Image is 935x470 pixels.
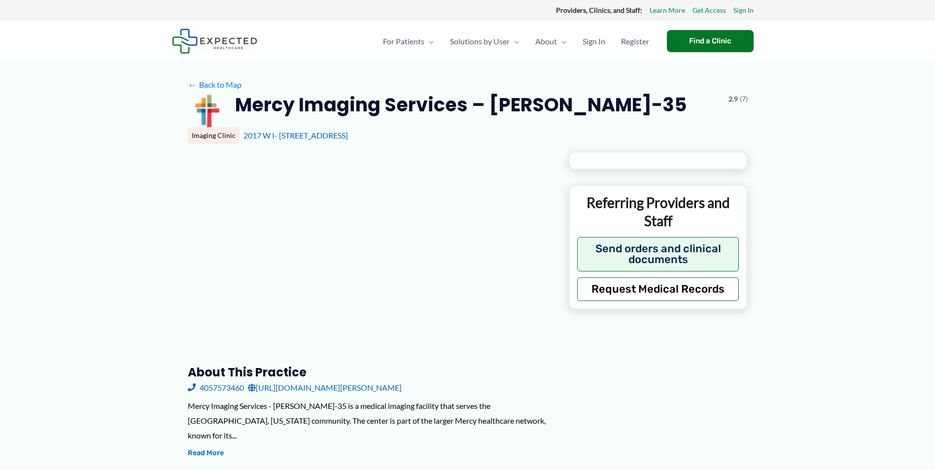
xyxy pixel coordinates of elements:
[693,4,726,17] a: Get Access
[740,93,748,105] span: (7)
[424,24,434,59] span: Menu Toggle
[527,24,575,59] a: AboutMenu Toggle
[235,93,687,117] h2: Mercy Imaging Services – [PERSON_NAME]-35
[556,6,642,14] strong: Providers, Clinics, and Staff:
[667,30,754,52] a: Find a Clinic
[383,24,424,59] span: For Patients
[450,24,510,59] span: Solutions by User
[188,80,197,89] span: ←
[577,277,739,301] button: Request Medical Records
[577,194,739,230] p: Referring Providers and Staff
[442,24,527,59] a: Solutions by UserMenu Toggle
[375,24,657,59] nav: Primary Site Navigation
[577,237,739,271] button: Send orders and clinical documents
[733,4,754,17] a: Sign In
[172,29,257,54] img: Expected Healthcare Logo - side, dark font, small
[613,24,657,59] a: Register
[583,24,605,59] span: Sign In
[728,93,738,105] span: 2.9
[621,24,649,59] span: Register
[575,24,613,59] a: Sign In
[557,24,567,59] span: Menu Toggle
[188,127,240,144] div: Imaging Clinic
[188,380,244,395] a: 4057573460
[375,24,442,59] a: For PatientsMenu Toggle
[188,399,553,442] div: Mercy Imaging Services - [PERSON_NAME]-35 is a medical imaging facility that serves the [GEOGRAPH...
[243,131,348,140] a: 2017 W I- [STREET_ADDRESS]
[650,4,685,17] a: Learn More
[188,77,242,92] a: ←Back to Map
[510,24,519,59] span: Menu Toggle
[188,365,553,380] h3: About this practice
[535,24,557,59] span: About
[188,447,224,459] button: Read More
[248,380,402,395] a: [URL][DOMAIN_NAME][PERSON_NAME]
